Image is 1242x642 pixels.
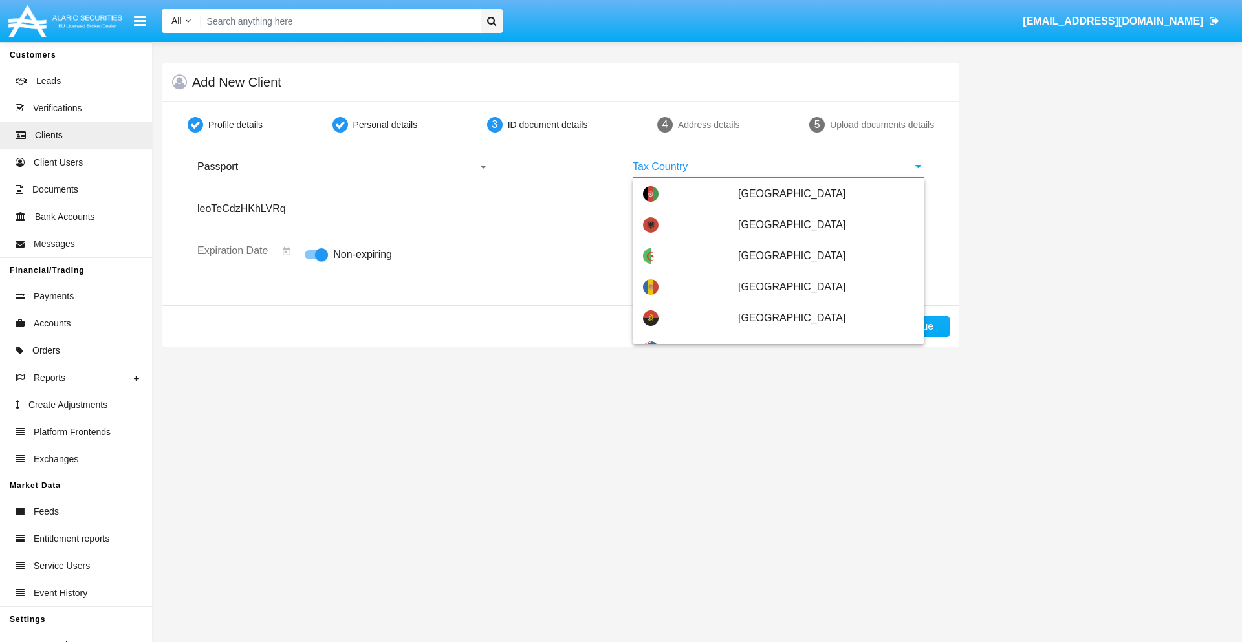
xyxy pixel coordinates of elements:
[32,344,60,358] span: Orders
[162,14,201,28] a: All
[1023,16,1203,27] span: [EMAIL_ADDRESS][DOMAIN_NAME]
[738,241,914,272] span: [GEOGRAPHIC_DATA]
[36,74,61,88] span: Leads
[34,532,110,546] span: Entitlement reports
[738,272,914,303] span: [GEOGRAPHIC_DATA]
[201,9,476,33] input: Search
[32,183,78,197] span: Documents
[197,161,238,172] span: Passport
[279,244,294,259] button: Open calendar
[738,209,914,241] span: [GEOGRAPHIC_DATA]
[35,210,95,224] span: Bank Accounts
[208,118,263,132] div: Profile details
[34,559,90,573] span: Service Users
[35,129,63,142] span: Clients
[6,2,124,40] img: Logo image
[34,290,74,303] span: Payments
[34,453,78,466] span: Exchanges
[492,119,497,130] span: 3
[34,317,71,330] span: Accounts
[34,425,111,439] span: Platform Frontends
[28,398,107,412] span: Create Adjustments
[738,178,914,209] span: [GEOGRAPHIC_DATA]
[508,118,588,132] div: ID document details
[34,237,75,251] span: Messages
[192,77,281,87] h5: Add New Client
[738,334,914,365] span: Anguilla
[738,303,914,334] span: [GEOGRAPHIC_DATA]
[814,119,820,130] span: 5
[33,102,82,115] span: Verifications
[171,16,182,26] span: All
[1017,3,1226,39] a: [EMAIL_ADDRESS][DOMAIN_NAME]
[353,118,418,132] div: Personal details
[830,118,934,132] div: Upload documents details
[662,119,668,130] span: 4
[34,505,59,519] span: Feeds
[333,247,392,262] span: Non-expiring
[678,118,740,132] div: Address details
[34,371,65,385] span: Reports
[34,586,87,600] span: Event History
[34,156,83,169] span: Client Users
